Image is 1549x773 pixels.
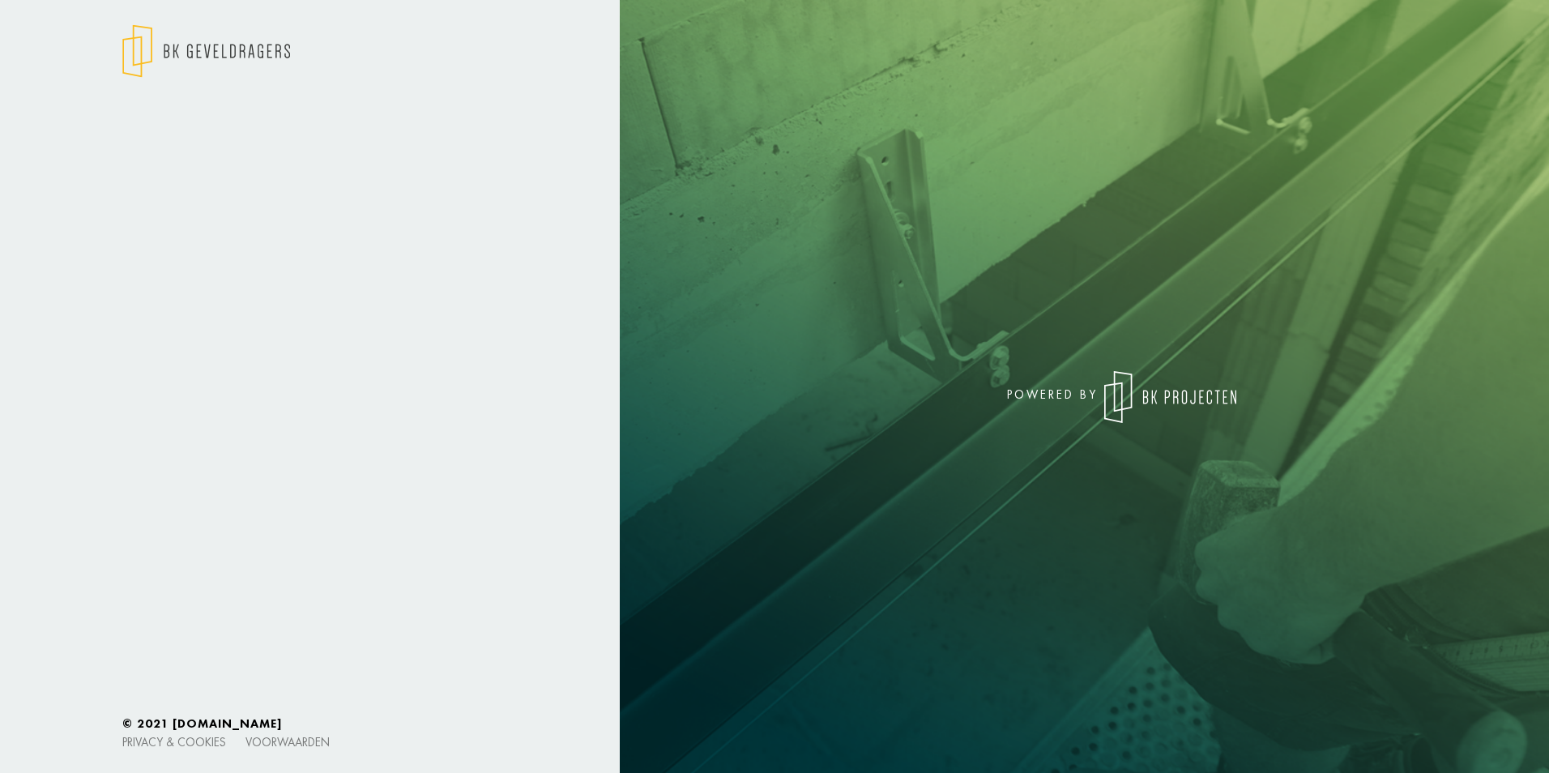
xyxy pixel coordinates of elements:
img: logo [122,24,290,78]
a: Voorwaarden [245,734,330,750]
a: Privacy & cookies [122,734,226,750]
img: logo [1104,371,1236,423]
h6: © 2021 [DOMAIN_NAME] [122,716,1427,731]
div: powered by [787,371,1236,423]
